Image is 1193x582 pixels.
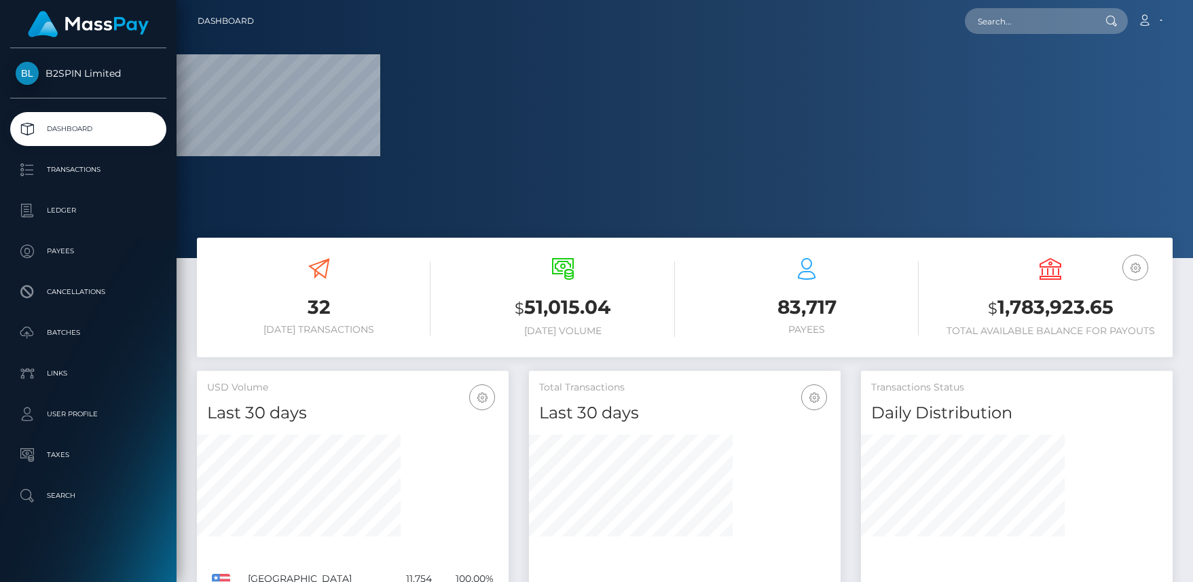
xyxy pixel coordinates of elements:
[16,404,161,424] p: User Profile
[10,357,166,390] a: Links
[207,324,430,335] h6: [DATE] Transactions
[207,401,498,425] h4: Last 30 days
[10,234,166,268] a: Payees
[965,8,1093,34] input: Search...
[539,401,830,425] h4: Last 30 days
[16,486,161,506] p: Search
[10,316,166,350] a: Batches
[10,153,166,187] a: Transactions
[16,160,161,180] p: Transactions
[198,7,254,35] a: Dashboard
[16,200,161,221] p: Ledger
[16,62,39,85] img: B2SPIN Limited
[16,445,161,465] p: Taxes
[451,294,674,322] h3: 51,015.04
[10,479,166,513] a: Search
[10,67,166,79] span: B2SPIN Limited
[28,11,149,37] img: MassPay Logo
[939,325,1162,337] h6: Total Available Balance for Payouts
[939,294,1162,322] h3: 1,783,923.65
[539,381,830,395] h5: Total Transactions
[16,282,161,302] p: Cancellations
[10,112,166,146] a: Dashboard
[515,299,524,318] small: $
[871,401,1162,425] h4: Daily Distribution
[451,325,674,337] h6: [DATE] Volume
[16,119,161,139] p: Dashboard
[695,294,919,321] h3: 83,717
[10,194,166,228] a: Ledger
[10,438,166,472] a: Taxes
[695,324,919,335] h6: Payees
[871,381,1162,395] h5: Transactions Status
[207,381,498,395] h5: USD Volume
[10,275,166,309] a: Cancellations
[16,363,161,384] p: Links
[207,294,430,321] h3: 32
[988,299,997,318] small: $
[16,323,161,343] p: Batches
[10,397,166,431] a: User Profile
[16,241,161,261] p: Payees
